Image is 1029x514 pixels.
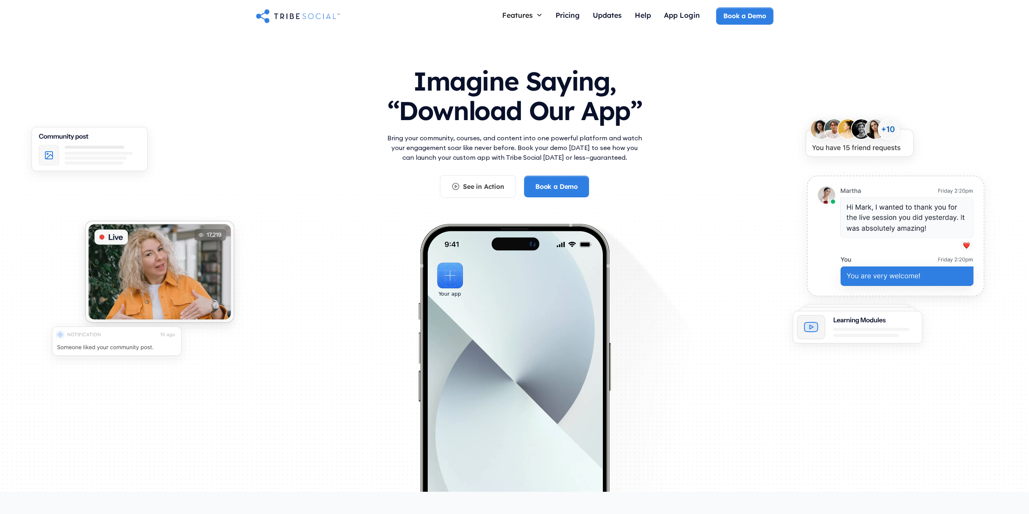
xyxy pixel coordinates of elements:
div: Features [502,11,533,19]
div: Updates [593,11,622,19]
div: See in Action [463,182,504,191]
p: Bring your community, courses, and content into one powerful platform and watch your engagement s... [385,133,644,162]
div: App Login [664,11,700,19]
a: Book a Demo [524,176,589,197]
a: Help [628,7,657,25]
a: App Login [657,7,706,25]
a: Updates [586,7,628,25]
div: Pricing [556,11,580,19]
img: An illustration of Live video [72,211,247,339]
img: An illustration of Community Feed [21,119,158,185]
a: Book a Demo [716,7,773,24]
a: Pricing [549,7,586,25]
img: An illustration of chat [792,165,998,314]
a: home [256,8,340,24]
div: Your app [439,290,461,298]
h1: Imagine Saying, “Download Our App” [385,58,644,130]
img: An illustration of New friends requests [792,109,926,173]
div: Features [496,7,549,23]
a: See in Action [440,175,516,198]
div: Help [635,11,651,19]
img: An illustration of Learning Modules [782,298,933,357]
img: An illustration of push notification [41,319,192,369]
